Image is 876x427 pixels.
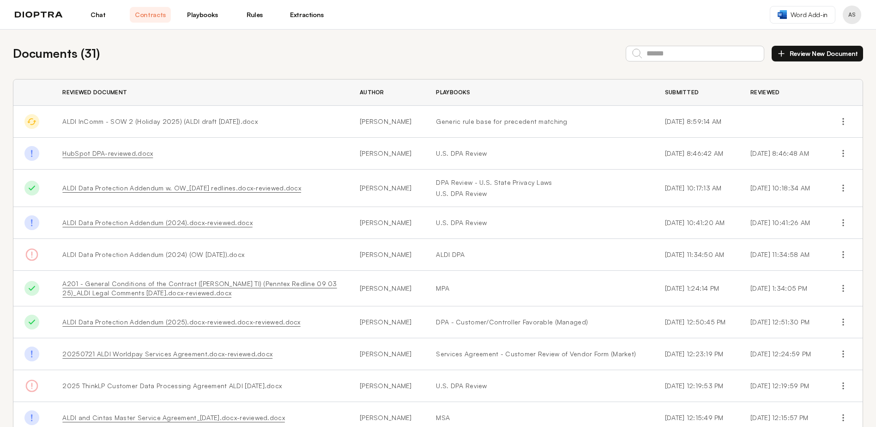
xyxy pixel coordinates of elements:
[654,338,739,370] td: [DATE] 12:23:19 PM
[436,349,642,359] a: Services Agreement - Customer Review of Vendor Form (Market)
[654,306,739,338] td: [DATE] 12:50:45 PM
[24,181,39,195] img: Done
[15,12,63,18] img: logo
[843,6,861,24] button: Profile menu
[436,284,642,293] a: MPA
[739,79,824,106] th: Reviewed
[130,7,171,23] a: Contracts
[436,250,642,259] a: ALDI DPA
[654,370,739,402] td: [DATE] 12:19:53 PM
[62,184,301,192] a: ALDI Data Protection Addendum w. OW_[DATE] redlines.docx-reviewed.docx
[739,138,824,170] td: [DATE] 8:46:48 AM
[349,170,425,207] td: [PERSON_NAME]
[654,207,739,239] td: [DATE] 10:41:20 AM
[654,239,739,271] td: [DATE] 11:34:50 AM
[349,338,425,370] td: [PERSON_NAME]
[24,281,39,296] img: Done
[739,207,824,239] td: [DATE] 10:41:26 AM
[24,146,39,161] img: Done
[436,381,642,390] a: U.S. DPA Review
[739,170,824,207] td: [DATE] 10:18:34 AM
[286,7,327,23] a: Extractions
[349,138,425,170] td: [PERSON_NAME]
[654,170,739,207] td: [DATE] 10:17:13 AM
[349,79,425,106] th: Author
[739,239,824,271] td: [DATE] 11:34:58 AM
[425,79,653,106] th: Playbooks
[24,215,39,230] img: Done
[654,271,739,306] td: [DATE] 1:24:14 PM
[349,207,425,239] td: [PERSON_NAME]
[772,46,863,61] button: Review New Document
[182,7,223,23] a: Playbooks
[436,149,642,158] a: U.S. DPA Review
[62,250,244,258] span: ALDI Data Protection Addendum (2024) (OW [DATE]).docx
[51,79,349,106] th: Reviewed Document
[349,271,425,306] td: [PERSON_NAME]
[24,114,39,129] img: In Progress
[791,10,828,19] span: Word Add-in
[654,79,739,106] th: Submitted
[739,306,824,338] td: [DATE] 12:51:30 PM
[62,382,282,390] span: 2025 ThinkLP Customer Data Processing Agreement ALDI [DATE].docx
[349,106,425,138] td: [PERSON_NAME]
[62,318,300,326] a: ALDI Data Protection Addendum (2025).docx-reviewed.docx-reviewed.docx
[436,189,642,198] a: U.S. DPA Review
[654,106,739,138] td: [DATE] 8:59:14 AM
[654,138,739,170] td: [DATE] 8:46:42 AM
[349,370,425,402] td: [PERSON_NAME]
[778,10,787,19] img: word
[24,315,39,329] img: Done
[436,218,642,227] a: U.S. DPA Review
[24,410,39,425] img: Done
[62,219,252,226] a: ALDI Data Protection Addendum (2024).docx-reviewed.docx
[13,44,100,62] h2: Documents ( 31 )
[436,413,642,422] a: MSA
[739,370,824,402] td: [DATE] 12:19:59 PM
[62,117,258,125] span: ALDI InComm - SOW 2 (Holiday 2025) (ALDI draft [DATE]).docx
[62,149,153,157] a: HubSpot DPA-reviewed.docx
[24,347,39,361] img: Done
[62,350,272,358] a: 20250721 ALDI Worldpay Services Agreement.docx-reviewed.docx
[739,271,824,306] td: [DATE] 1:34:05 PM
[349,239,425,271] td: [PERSON_NAME]
[62,414,284,421] a: ALDI and Cintas Master Service Agreement_[DATE].docx-reviewed.docx
[234,7,275,23] a: Rules
[78,7,119,23] a: Chat
[436,317,642,327] a: DPA - Customer/Controller Favorable (Managed)
[436,117,642,126] a: Generic rule base for precedent matching
[739,338,824,370] td: [DATE] 12:24:59 PM
[62,280,337,297] a: A201 - General Conditions of the Contract ([PERSON_NAME] TI) (Penntex Redline 09 03 25)_ALDI Lega...
[436,178,642,187] a: DPA Review - U.S. State Privacy Laws
[349,306,425,338] td: [PERSON_NAME]
[770,6,835,24] a: Word Add-in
